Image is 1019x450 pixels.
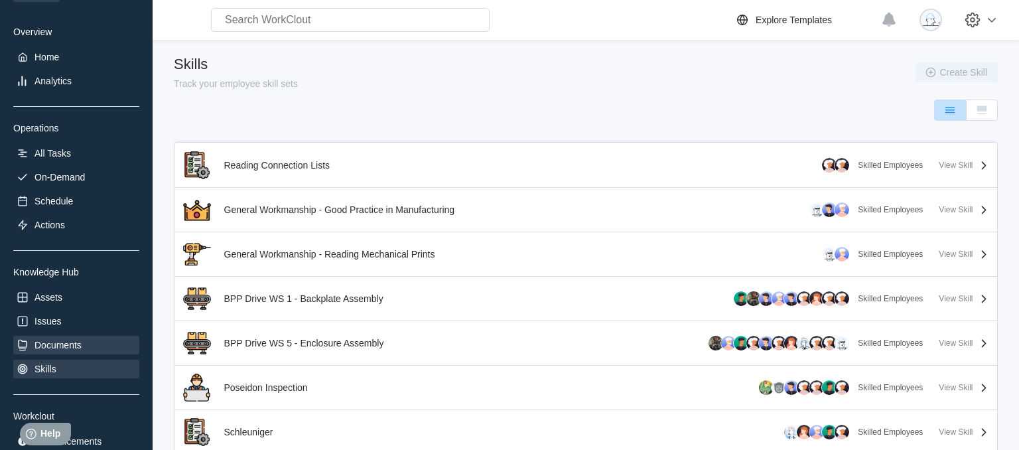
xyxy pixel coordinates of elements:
img: Richard Reed [821,291,837,307]
img: Shondrell Rutley [708,335,724,351]
div: Skilled Employees [858,383,923,392]
div: Analytics [34,76,72,86]
div: View Skill [939,427,973,437]
div: All Tasks [34,148,71,159]
div: Assets [34,292,62,303]
img: BPP Drive WS 5 - Enclosure Assembly [180,327,214,360]
div: Skilled Employees [858,338,923,348]
img: Reading Connection Lists [180,149,214,182]
div: BPP Drive WS 5 - Enclosure Assembly [224,338,384,348]
div: Explore Templates [756,15,832,25]
img: Johnny Mac [834,291,850,307]
a: BPP Drive WS 1 - Backplate AssemblyBPP Drive WS 1 - Backplate AssemblySkilled EmployeesView Skill [180,282,992,315]
img: Johnny Mac [821,335,837,351]
div: Issues [34,316,61,327]
div: View Skill [939,205,973,214]
img: Michael Maksymciw [834,335,850,351]
a: BPP Drive WS 5 - Enclosure AssemblyBPP Drive WS 5 - Enclosure AssemblySkilled EmployeesView Skill [180,327,992,360]
img: Alex Velasquez [834,424,850,440]
div: Operations [13,123,139,133]
a: Schedule [13,192,139,210]
img: David Vogel [809,291,825,307]
a: Reading Connection ListsReading Connection ListsSkilled EmployeesView Skill [180,149,992,182]
a: SchleunigerSchleunigerSkilled EmployeesView Skill [180,415,992,449]
img: Reginald Tucker [834,202,850,218]
img: Shondrell Rutley [746,291,762,307]
a: All Tasks [13,144,139,163]
img: Felicita Harris [821,380,837,396]
img: Reginald Tucker [809,424,825,440]
a: Assets [13,288,139,307]
img: General Workmanship - Good Practice in Manufacturing [180,193,214,226]
a: Home [13,48,139,66]
div: Skilled Employees [858,294,923,303]
div: Home [34,52,59,62]
div: On-Demand [34,172,85,183]
div: Actions [34,220,65,230]
img: Michael Maksymciw [821,246,837,262]
a: General Workmanship - Reading Mechanical PrintsGeneral Workmanship - Reading Mechanical PrintsSki... [180,238,992,271]
div: Skilled Employees [858,250,923,259]
div: View Skill [939,383,973,392]
div: View Skill [939,161,973,170]
img: Test Test [783,380,799,396]
div: General Workmanship - Reading Mechanical Prints [224,249,435,260]
div: BPP Drive WS 1 - Backplate Assembly [224,293,383,304]
div: Schedule [34,196,73,206]
a: On-Demand [13,168,139,187]
div: Skilled Employees [858,205,923,214]
img: Daron Thompson [796,291,812,307]
img: Test Test [783,291,799,307]
a: Documents [13,336,139,354]
img: Derrick Justice [720,335,736,351]
a: Analytics [13,72,139,90]
img: Schleuniger [180,415,214,449]
input: Search WorkClout [211,8,490,32]
img: Ben Miller [783,424,799,440]
div: General Workmanship - Good Practice in Manufacturing [224,204,455,215]
div: View Skill [939,338,973,348]
a: Actions [13,216,139,234]
div: Workclout [13,411,139,421]
img: Alex Velasquez [821,157,837,173]
img: Alex Velasquez [834,380,850,396]
img: Mike Dennis [733,291,749,307]
img: Nik Patel [821,202,837,218]
img: General Workmanship - Reading Mechanical Prints [180,238,214,271]
img: Johnny Mac [796,380,812,396]
div: Skills [174,56,298,73]
a: General Workmanship - Good Practice in ManufacturingGeneral Workmanship - Good Practice in Manufa... [180,193,992,226]
div: Track your employee skill sets [174,78,298,89]
img: Sherl Hallings [796,424,812,440]
div: Knowledge Hub [13,267,139,277]
img: Reginald Tucker [834,246,850,262]
div: Skilled Employees [858,427,923,437]
img: Richard Reed [809,335,825,351]
div: View Skill [939,294,973,303]
img: Mike Dennis [733,335,749,351]
div: Reading Connection Lists [224,160,330,171]
div: Poseidon Inspection [224,382,308,393]
div: Skilled Employees [858,161,923,170]
img: David Vogel [783,335,799,351]
img: Richard Reed [809,380,825,396]
div: Overview [13,27,139,37]
img: Derrick Justice [771,291,787,307]
img: Tim Ferriter [771,380,787,396]
img: Michael Maksymciw [809,202,825,218]
a: Issues [13,312,139,331]
button: Create Skill [916,62,998,82]
img: Arthur Musso [834,157,850,173]
img: Poseidon Inspection [180,371,214,404]
img: Alex Webster [796,335,812,351]
img: Ron Penders [758,380,774,396]
img: clout-09.png [919,9,942,31]
a: Explore Templates [734,12,874,28]
div: Schleuniger [224,427,273,437]
img: Daron Thompson [771,335,787,351]
div: Documents [34,340,82,350]
a: Skills [13,360,139,378]
img: Felicita Harris [821,424,837,440]
div: View Skill [939,250,973,259]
